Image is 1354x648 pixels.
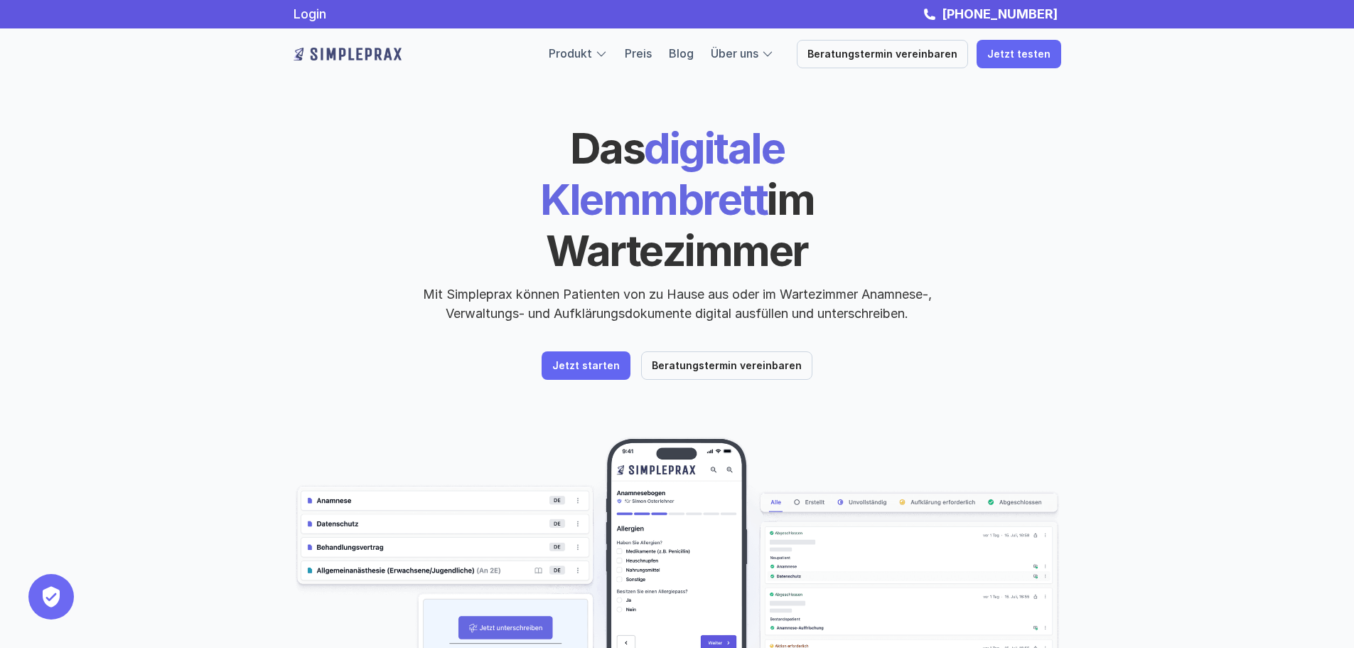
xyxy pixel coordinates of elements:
span: im Wartezimmer [546,174,822,276]
a: Jetzt testen [977,40,1061,68]
h1: digitale Klemmbrett [432,122,923,276]
p: Beratungstermin vereinbaren [807,48,957,60]
a: Beratungstermin vereinbaren [641,351,812,380]
a: Über uns [711,46,758,60]
a: Jetzt starten [542,351,630,380]
p: Jetzt starten [552,360,620,372]
a: Login [294,6,326,21]
p: Beratungstermin vereinbaren [652,360,802,372]
p: Mit Simpleprax können Patienten von zu Hause aus oder im Wartezimmer Anamnese-, Verwaltungs- und ... [411,285,944,323]
a: [PHONE_NUMBER] [938,6,1061,21]
a: Beratungstermin vereinbaren [797,40,968,68]
a: Preis [625,46,652,60]
span: Das [570,122,645,174]
a: Blog [669,46,694,60]
strong: [PHONE_NUMBER] [942,6,1058,21]
p: Jetzt testen [987,48,1051,60]
a: Produkt [549,46,592,60]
